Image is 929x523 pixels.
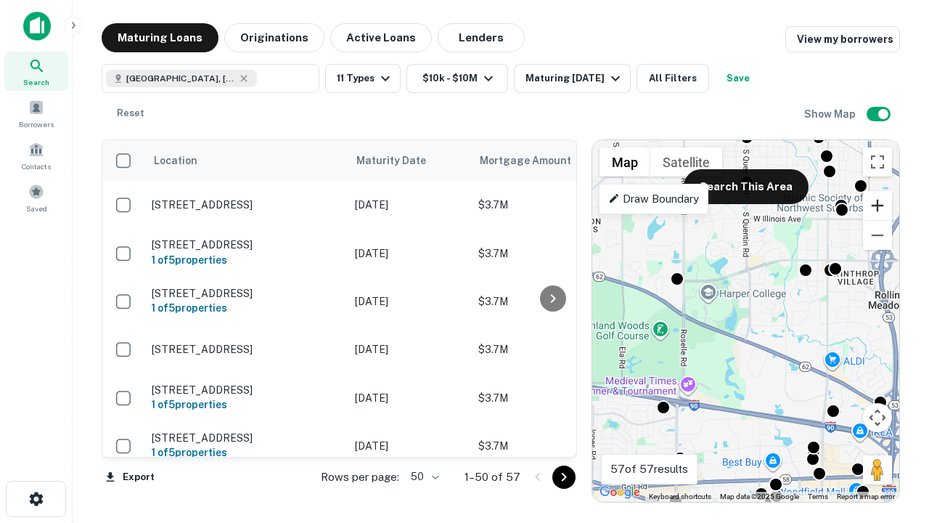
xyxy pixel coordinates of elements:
[480,152,590,169] span: Mortgage Amount
[4,136,68,175] a: Contacts
[153,152,197,169] span: Location
[355,246,464,261] p: [DATE]
[152,384,340,397] p: [STREET_ADDRESS]
[356,152,445,169] span: Maturity Date
[525,70,624,87] div: Maturing [DATE]
[596,483,644,502] img: Google
[355,341,464,357] p: [DATE]
[22,161,51,172] span: Contacts
[152,198,340,211] p: [STREET_ADDRESS]
[808,492,828,500] a: Terms (opens in new tab)
[405,466,441,487] div: 50
[608,190,699,208] p: Draw Boundary
[224,23,324,52] button: Originations
[355,197,464,213] p: [DATE]
[471,140,631,181] th: Mortgage Amount
[102,466,158,488] button: Export
[19,118,54,130] span: Borrowers
[152,343,340,356] p: [STREET_ADDRESS]
[610,461,688,478] p: 57 of 57 results
[325,64,401,93] button: 11 Types
[478,197,623,213] p: $3.7M
[4,52,68,91] a: Search
[837,492,895,500] a: Report a map error
[152,238,340,251] p: [STREET_ADDRESS]
[478,390,623,406] p: $3.7M
[126,72,235,85] span: [GEOGRAPHIC_DATA], [GEOGRAPHIC_DATA]
[478,341,623,357] p: $3.7M
[715,64,761,93] button: Save your search to get updates of matches that match your search criteria.
[478,293,623,309] p: $3.7M
[637,64,709,93] button: All Filters
[348,140,471,181] th: Maturity Date
[26,203,47,214] span: Saved
[464,469,520,486] p: 1–50 of 57
[863,455,892,485] button: Drag Pegman onto the map to open Street View
[650,147,722,177] button: Show satellite imagery
[863,147,892,177] button: Toggle fullscreen view
[23,12,51,41] img: capitalize-icon.png
[152,431,340,445] p: [STREET_ADDRESS]
[4,94,68,133] a: Borrowers
[592,140,899,502] div: 0 0
[478,246,623,261] p: $3.7M
[152,252,340,268] h6: 1 of 5 properties
[152,397,340,413] h6: 1 of 5 properties
[785,26,900,52] a: View my borrowers
[514,64,631,93] button: Maturing [DATE]
[863,191,892,220] button: Zoom in
[152,287,340,300] p: [STREET_ADDRESS]
[355,438,464,454] p: [DATE]
[596,483,644,502] a: Open this area in Google Maps (opens a new window)
[552,466,576,489] button: Go to next page
[804,106,858,122] h6: Show Map
[438,23,525,52] button: Lenders
[720,492,799,500] span: Map data ©2025 Google
[355,390,464,406] p: [DATE]
[321,469,399,486] p: Rows per page:
[856,360,929,430] iframe: Chat Widget
[863,221,892,250] button: Zoom out
[406,64,508,93] button: $10k - $10M
[330,23,432,52] button: Active Loans
[144,140,348,181] th: Location
[649,492,711,502] button: Keyboard shortcuts
[152,445,340,461] h6: 1 of 5 properties
[4,178,68,217] a: Saved
[684,169,809,204] button: Search This Area
[152,300,340,316] h6: 1 of 5 properties
[478,438,623,454] p: $3.7M
[599,147,650,177] button: Show street map
[23,76,49,88] span: Search
[102,23,218,52] button: Maturing Loans
[107,99,154,128] button: Reset
[355,293,464,309] p: [DATE]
